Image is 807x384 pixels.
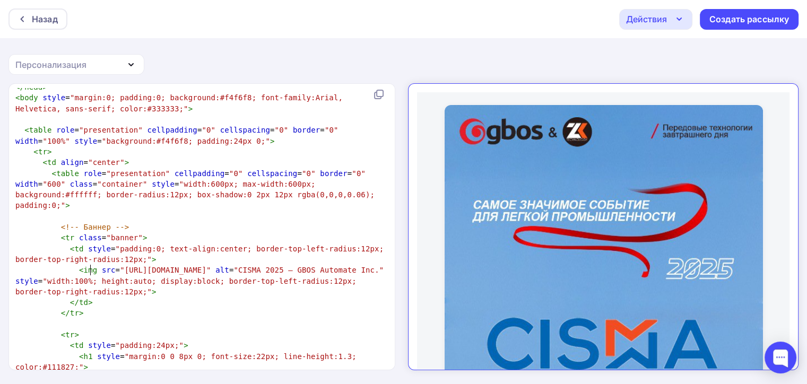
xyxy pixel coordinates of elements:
[325,126,339,134] span: "0"
[79,126,143,134] span: "presentation"
[15,137,38,145] span: width
[125,158,129,167] span: >
[61,223,129,231] span: <!-- Баннер -->
[275,126,289,134] span: "0"
[88,341,111,350] span: style
[175,169,224,178] span: cellpadding
[79,352,84,361] span: <
[15,245,388,264] span: =
[247,169,297,178] span: cellspacing
[102,266,116,274] span: src
[116,341,184,350] span: "padding:24px;"
[15,58,86,71] div: Персонализация
[61,233,66,242] span: <
[143,233,147,242] span: >
[152,287,157,296] span: >
[38,147,47,156] span: tr
[15,93,348,112] span: "margin:0; padding:0; background:#f4f6f8; font-family:Arial, Helvetica, sans-serif; color:#333333;"
[15,341,188,350] span: =
[65,201,70,210] span: >
[106,169,170,178] span: "presentation"
[88,245,111,253] span: style
[79,233,102,242] span: class
[79,266,84,274] span: <
[56,126,74,134] span: role
[270,137,275,145] span: >
[15,233,147,242] span: =
[74,245,83,253] span: td
[56,169,79,178] span: table
[15,352,361,371] span: =
[15,180,379,210] span: "width:600px; max-width:600px; background:#ffffff; border-radius:12px; box-shadow:0 2px 12px rgba...
[626,13,667,25] div: Действия
[220,126,270,134] span: cellspacing
[70,341,75,350] span: <
[84,352,93,361] span: h1
[320,169,347,178] span: border
[184,341,188,350] span: >
[65,233,74,242] span: tr
[15,245,388,264] span: "padding:0; text-align:center; border-top-left-radius:12px; border-top-right-radius:12px;"
[61,309,70,317] span: </
[120,266,211,274] span: "[URL][DOMAIN_NAME]"
[70,245,75,253] span: <
[15,352,361,371] span: "margin:0 0 8px 0; font-size:22px; line-height:1.3; color:#111827;"
[29,126,52,134] span: table
[302,169,316,178] span: "0"
[352,169,366,178] span: "0"
[84,266,98,274] span: img
[97,352,120,361] span: style
[42,158,47,167] span: <
[15,266,388,296] span: = = =
[202,126,215,134] span: "0"
[293,126,320,134] span: border
[61,330,66,339] span: <
[106,233,143,242] span: "banner"
[619,9,692,30] button: Действия
[102,137,270,145] span: "background:#f4f6f8; padding:24px 0;"
[61,158,84,167] span: align
[42,180,65,188] span: "600"
[15,93,20,102] span: <
[152,180,175,188] span: style
[42,93,65,102] span: style
[152,255,157,264] span: >
[20,93,38,102] span: body
[74,137,97,145] span: style
[42,137,70,145] span: "100%"
[52,169,57,178] span: <
[8,54,144,75] button: Персонализация
[15,158,129,167] span: =
[32,13,58,25] div: Назад
[70,298,79,307] span: </
[79,309,84,317] span: >
[15,277,361,296] span: "width:100%; height:auto; display:block; border-top-left-radius:12px; border-top-right-radius:12px;"
[97,180,147,188] span: "container"
[47,147,52,156] span: >
[74,330,79,339] span: >
[15,169,379,210] span: = = = = = = =
[15,126,343,145] span: = = = = = =
[84,363,89,371] span: >
[70,309,79,317] span: tr
[74,341,83,350] span: td
[79,298,88,307] span: td
[65,330,74,339] span: tr
[33,147,38,156] span: <
[84,169,102,178] span: role
[47,158,56,167] span: td
[147,126,197,134] span: cellpadding
[233,266,384,274] span: "CISMA 2025 — GBOS Automate Inc."
[24,126,29,134] span: <
[188,104,193,113] span: >
[215,266,229,274] span: alt
[709,13,789,25] div: Создать рассылку
[70,180,93,188] span: class
[88,158,125,167] span: "center"
[15,93,348,112] span: =
[15,180,38,188] span: width
[15,277,38,285] span: style
[229,169,243,178] span: "0"
[88,298,93,307] span: >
